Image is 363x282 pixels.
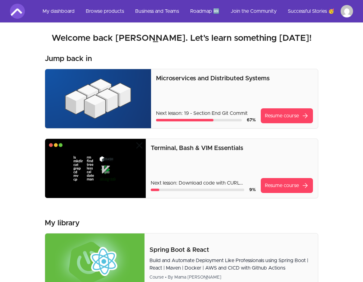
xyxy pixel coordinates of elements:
[249,188,256,192] span: 9 %
[341,5,353,17] img: Profile image for Xiaowei Yang
[151,179,256,187] p: Next lesson: Download code with CURL command
[38,4,80,19] a: My dashboard
[151,189,244,191] div: Course progress
[301,112,309,120] span: arrow_forward
[156,119,242,121] div: Course progress
[149,274,313,280] div: Course • By Mama [PERSON_NAME]
[151,144,313,153] p: Terminal, Bash & VIM Essentials
[10,33,353,44] h2: Welcome back [PERSON_NAME]. Let's learn something [DATE]!
[45,218,80,228] h3: My library
[185,4,224,19] a: Roadmap 🆕
[81,4,129,19] a: Browse products
[283,4,339,19] a: Successful Stories 🥳
[226,4,282,19] a: Join the Community
[156,74,313,83] p: Microservices and Distributed Systems
[38,4,353,19] nav: Main
[261,108,313,123] a: Resume coursearrow_forward
[261,178,313,193] a: Resume coursearrow_forward
[156,110,256,117] p: Next lesson: 19 - Section End Git Commit
[149,257,313,272] p: Build and Automate Deployment Like Professionals using Spring Boot | React | Maven | Docker | AWS...
[130,4,184,19] a: Business and Teams
[149,246,313,254] p: Spring Boot & React
[45,139,146,198] img: Product image for Terminal, Bash & VIM Essentials
[247,118,256,122] span: 67 %
[45,54,92,64] h3: Jump back in
[301,182,309,189] span: arrow_forward
[10,4,25,19] img: Amigoscode logo
[45,69,151,128] img: Product image for Microservices and Distributed Systems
